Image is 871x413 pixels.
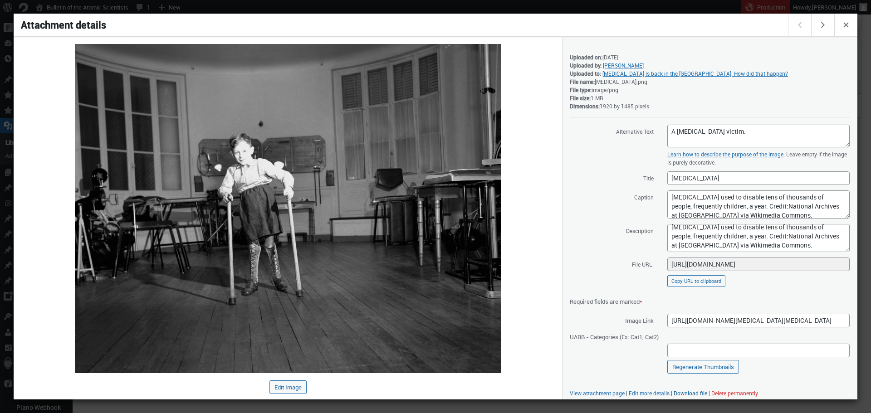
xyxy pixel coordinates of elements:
[570,86,850,94] div: image/png
[570,86,592,93] strong: File type:
[570,313,654,327] span: Image Link
[570,224,654,237] label: Description
[667,150,850,166] p: . Leave empty if the image is purely decorative.
[570,102,600,110] strong: Dimensions:
[570,94,850,102] div: 1 MB
[667,125,850,147] textarea: A [MEDICAL_DATA] victim.
[570,190,654,204] label: Caption
[570,62,602,69] strong: Uploaded by:
[629,389,670,397] a: Edit more details
[570,70,601,77] strong: Uploaded to:
[667,151,783,158] a: Learn how to describe the purpose of the image
[570,257,654,271] label: File URL:
[269,380,307,394] button: Edit Image
[671,389,672,397] span: |
[570,297,642,306] span: Required fields are marked
[570,94,591,102] strong: File size:
[570,53,602,61] strong: Uploaded on:
[570,171,654,185] label: Title
[570,78,595,85] strong: File name:
[570,389,625,397] a: View attachment page
[667,275,725,287] button: Copy URL to clipboard
[667,360,739,374] a: Regenerate Thumbnails
[570,124,654,138] label: Alternative Text
[570,102,850,110] div: 1920 by 1485 pixels
[570,78,850,86] div: [MEDICAL_DATA].png
[674,389,707,397] a: Download file
[709,389,710,397] span: |
[570,53,850,61] div: [DATE]
[602,70,788,77] a: [MEDICAL_DATA] is back in the [GEOGRAPHIC_DATA]. How did that happen?
[667,224,850,252] textarea: [MEDICAL_DATA] used to disable tens of thousands of people, frequently children, a year. Credit:N...
[667,190,850,219] textarea: [MEDICAL_DATA] used to disable tens of thousands of people, frequently children, a year. Credit:N...
[14,14,789,36] h1: Attachment details
[570,330,659,343] span: UABB - Categories (Ex: Cat1, Cat2)
[603,62,644,69] a: [PERSON_NAME]
[711,389,758,397] button: Delete permanently
[626,389,627,397] span: |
